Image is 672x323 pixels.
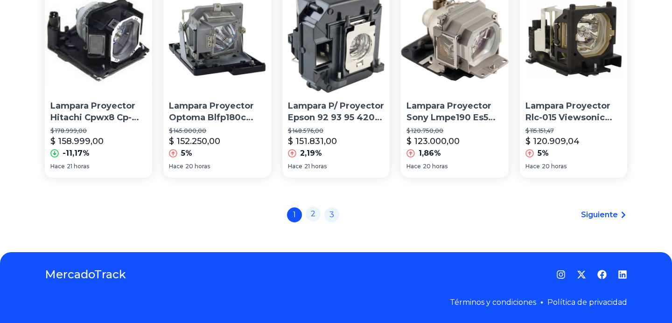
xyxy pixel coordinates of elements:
[525,135,580,148] p: $ 120.909,04
[50,135,104,148] p: $ 158.999,00
[50,127,147,135] p: $ 178.999,00
[406,163,421,170] span: Hace
[597,270,607,279] a: Facebook
[288,135,337,148] p: $ 151.831,00
[45,267,126,282] a: MercadoTrack
[581,209,618,220] span: Siguiente
[50,163,65,170] span: Hace
[50,100,147,124] p: Lampara Proyector Hitachi Cpwx8 Cp-x2520 Cp-x7 Dt01141
[450,298,536,307] a: Términos y condiciones
[581,209,627,220] a: Siguiente
[525,127,622,135] p: $ 115.151,47
[169,163,183,170] span: Hace
[67,163,89,170] span: 21 horas
[406,127,503,135] p: $ 120.750,00
[304,163,327,170] span: 21 horas
[618,270,627,279] a: LinkedIn
[525,100,622,124] p: Lampara Proyector Rlc-015 Viewsonic Pj502 522 X45 Dj Todelec
[525,163,540,170] span: Hace
[181,148,192,159] p: 5%
[300,148,322,159] p: 2,19%
[556,270,566,279] a: Instagram
[306,206,321,221] a: 2
[288,100,384,124] p: Lampara P/ Proyector Epson 92 93 95 420 435 900 905 Elplp60
[406,100,503,124] p: Lampara Proyector Sony Lmpe190 Es5 Ex5 Ew5 Reemplazo Todelec
[288,127,384,135] p: $ 148.576,00
[419,148,441,159] p: 1,86%
[542,163,567,170] span: 20 horas
[547,298,627,307] a: Política de privacidad
[538,148,549,159] p: 5%
[288,163,302,170] span: Hace
[63,148,90,159] p: -11,17%
[185,163,210,170] span: 20 horas
[169,135,220,148] p: $ 152.250,00
[324,207,339,222] a: 3
[577,270,586,279] a: Twitter
[406,135,460,148] p: $ 123.000,00
[169,127,265,135] p: $ 145.000,00
[169,100,265,124] p: Lampara Proyector Optoma Blfp180c Es522 Ex532 Es526b Todelec
[423,163,448,170] span: 20 horas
